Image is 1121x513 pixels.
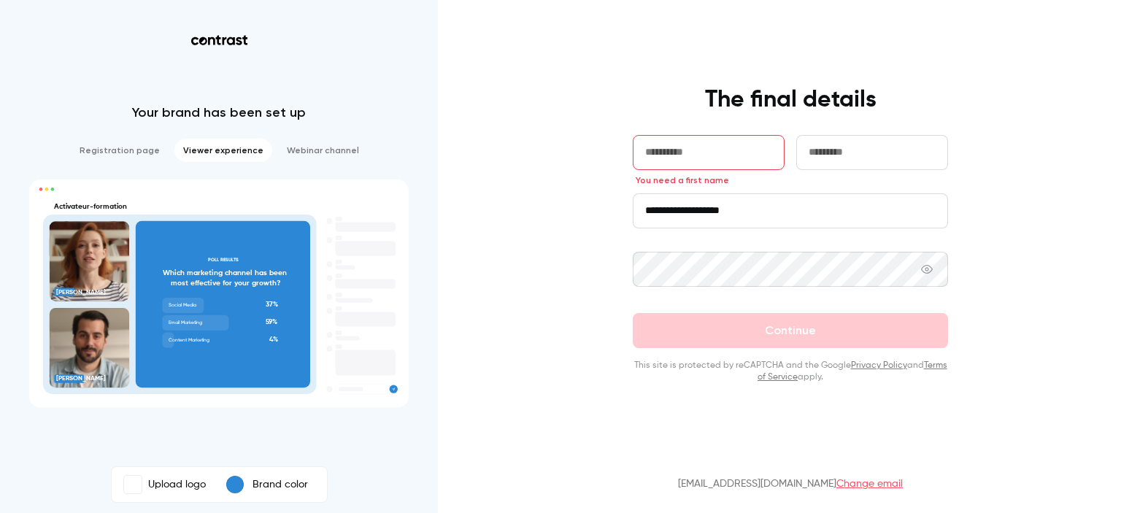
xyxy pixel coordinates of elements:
img: tab_domain_overview_orange.svg [59,85,71,96]
button: Brand color [215,470,324,499]
div: Mots-clés [182,86,223,96]
li: Webinar channel [278,139,368,162]
li: Registration page [71,139,169,162]
img: logo_orange.svg [23,23,35,35]
p: Brand color [253,477,308,492]
img: tab_keywords_by_traffic_grey.svg [166,85,177,96]
label: Activateur-formationUpload logo [115,470,215,499]
div: Domaine [75,86,112,96]
li: Viewer experience [174,139,272,162]
a: Change email [836,479,903,489]
a: Terms of Service [758,361,947,382]
h4: The final details [705,85,877,115]
a: Privacy Policy [851,361,907,370]
img: website_grey.svg [23,38,35,50]
div: v 4.0.25 [41,23,72,35]
div: Domaine: [DOMAIN_NAME] [38,38,165,50]
p: This site is protected by reCAPTCHA and the Google and apply. [633,360,948,383]
img: Activateur-formation [124,476,142,493]
p: Your brand has been set up [132,104,306,121]
p: [EMAIL_ADDRESS][DOMAIN_NAME] [678,477,903,491]
span: You need a first name [636,174,729,186]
